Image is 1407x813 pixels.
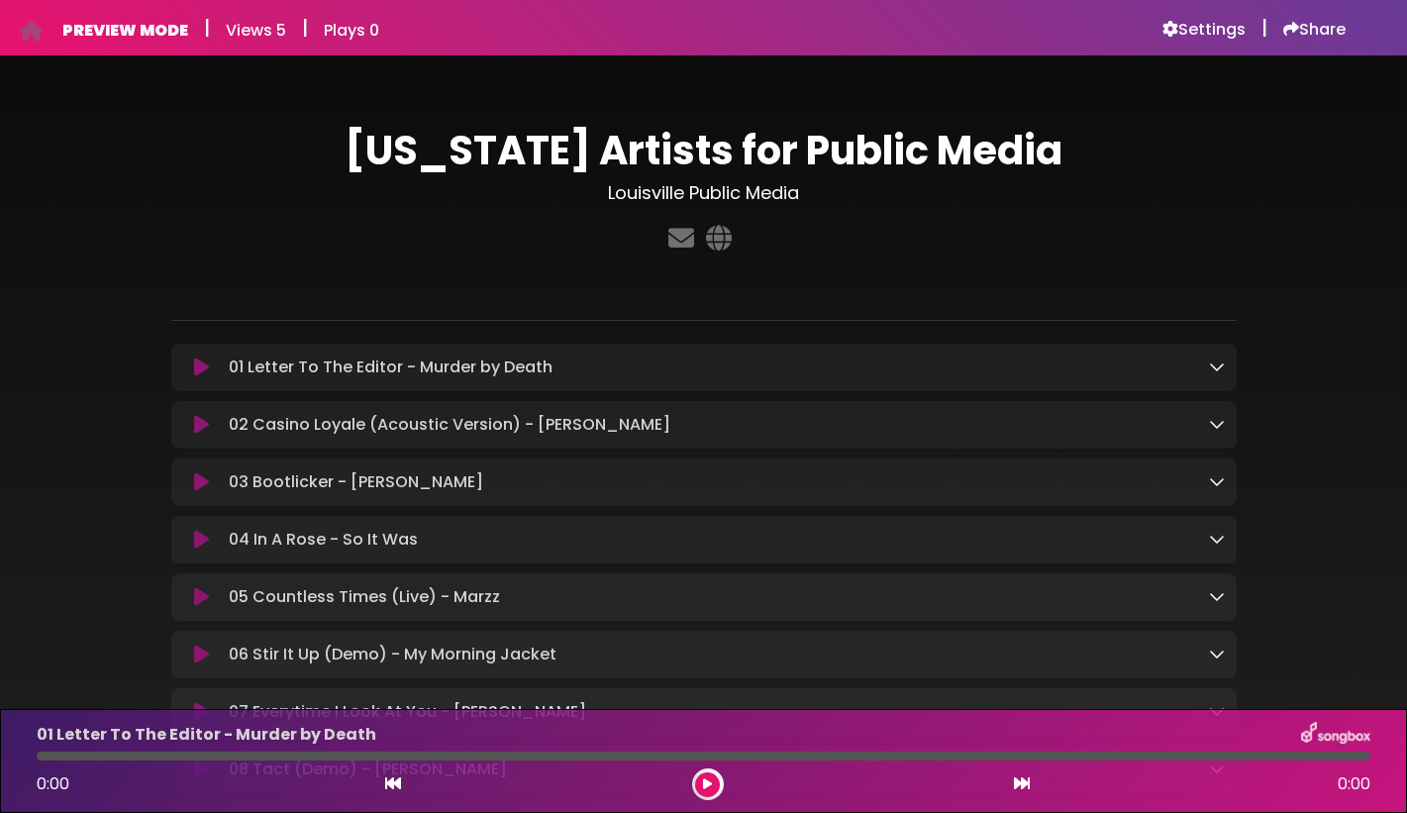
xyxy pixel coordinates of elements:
a: Share [1283,20,1346,40]
p: 07 Everytime I Look At You - [PERSON_NAME] [229,700,586,724]
h6: Views 5 [226,21,286,40]
p: 06 Stir It Up (Demo) - My Morning Jacket [229,643,556,666]
p: 01 Letter To The Editor - Murder by Death [229,356,553,379]
h5: | [302,16,308,40]
h5: | [1261,16,1267,40]
span: 0:00 [1338,772,1370,796]
h6: PREVIEW MODE [62,21,188,40]
p: 01 Letter To The Editor - Murder by Death [37,723,376,747]
h5: | [204,16,210,40]
a: Settings [1162,20,1246,40]
img: songbox-logo-white.png [1301,722,1370,748]
p: 02 Casino Loyale (Acoustic Version) - [PERSON_NAME] [229,413,670,437]
p: 05 Countless Times (Live) - Marzz [229,585,500,609]
p: 04 In A Rose - So It Was [229,528,418,552]
p: 03 Bootlicker - [PERSON_NAME] [229,470,483,494]
h1: [US_STATE] Artists for Public Media [171,127,1237,174]
span: 0:00 [37,772,69,795]
h3: Louisville Public Media [171,182,1237,204]
h6: Plays 0 [324,21,379,40]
